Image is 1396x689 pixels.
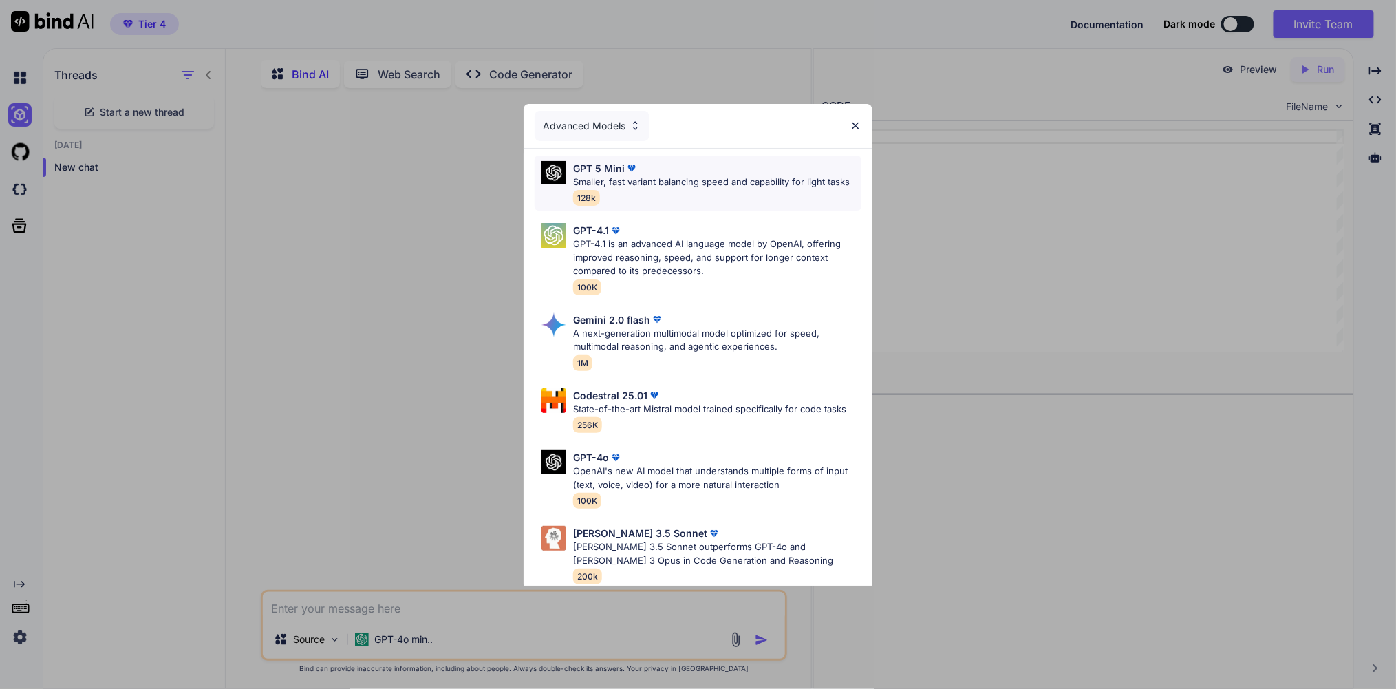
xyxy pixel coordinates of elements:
p: Smaller, fast variant balancing speed and capability for light tasks [573,176,850,189]
span: 256K [573,417,602,433]
p: Codestral 25.01 [573,388,647,403]
img: premium [609,451,623,465]
p: GPT-4.1 is an advanced AI language model by OpenAI, offering improved reasoning, speed, and suppo... [573,237,861,278]
img: Pick Models [541,526,566,551]
img: Pick Models [541,388,566,413]
p: A next-generation multimodal model optimized for speed, multimodal reasoning, and agentic experie... [573,327,861,354]
p: GPT-4.1 [573,223,609,237]
p: OpenAI's new AI model that understands multiple forms of input (text, voice, video) for a more na... [573,465,861,491]
span: 1M [573,355,592,371]
img: Pick Models [541,161,566,185]
p: [PERSON_NAME] 3.5 Sonnet [573,526,707,540]
span: 200k [573,569,602,584]
img: premium [625,161,638,175]
img: premium [707,527,721,540]
img: close [850,120,861,131]
img: premium [647,388,661,402]
img: Pick Models [541,450,566,474]
p: Gemini 2.0 flash [573,312,650,327]
span: 100K [573,493,601,509]
img: premium [650,312,664,326]
div: Advanced Models [535,111,649,141]
img: premium [609,224,623,237]
p: State-of-the-art Mistral model trained specifically for code tasks [573,403,846,416]
p: [PERSON_NAME] 3.5 Sonnet outperforms GPT-4o and [PERSON_NAME] 3 Opus in Code Generation and Reaso... [573,540,861,567]
p: GPT-4o [573,450,609,465]
img: Pick Models [541,223,566,248]
p: GPT 5 Mini [573,161,625,176]
img: Pick Models [541,312,566,337]
span: 100K [573,279,601,295]
span: 128k [573,190,600,206]
img: Pick Models [630,120,641,131]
